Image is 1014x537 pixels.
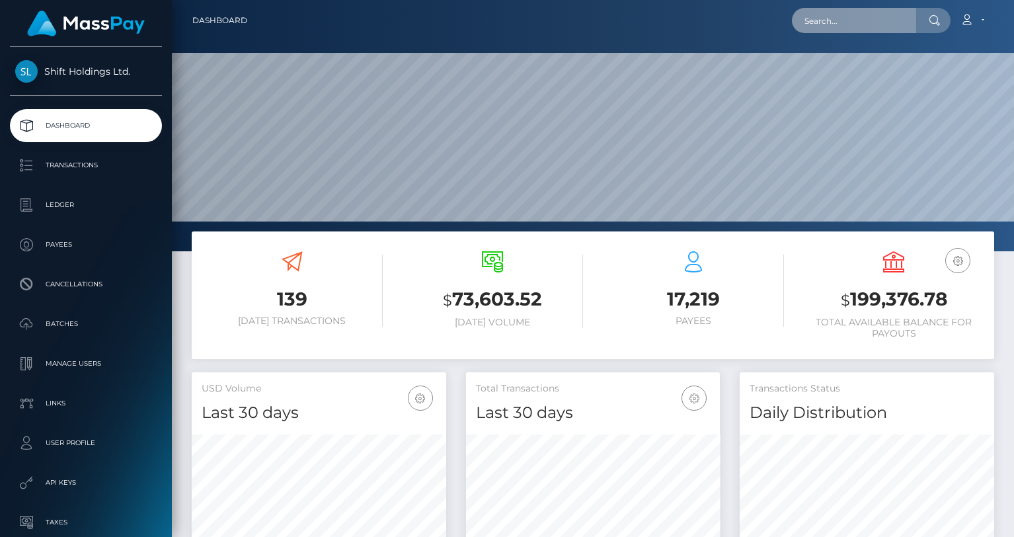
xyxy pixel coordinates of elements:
h6: [DATE] Volume [403,317,584,328]
a: Ledger [10,188,162,222]
h5: Transactions Status [750,382,984,395]
p: Taxes [15,513,157,532]
h3: 139 [202,286,383,312]
h6: Payees [603,315,784,327]
p: Transactions [15,155,157,175]
h4: Last 30 days [202,401,436,425]
img: MassPay Logo [27,11,145,36]
a: Links [10,387,162,420]
p: Ledger [15,195,157,215]
a: Dashboard [192,7,247,34]
p: Payees [15,235,157,255]
a: Transactions [10,149,162,182]
h4: Daily Distribution [750,401,984,425]
p: API Keys [15,473,157,493]
a: User Profile [10,427,162,460]
p: Dashboard [15,116,157,136]
h6: [DATE] Transactions [202,315,383,327]
h3: 73,603.52 [403,286,584,313]
h6: Total Available Balance for Payouts [804,317,985,339]
p: Cancellations [15,274,157,294]
h3: 17,219 [603,286,784,312]
small: $ [443,291,452,310]
a: Batches [10,308,162,341]
h5: Total Transactions [476,382,711,395]
p: Links [15,393,157,413]
a: Manage Users [10,347,162,380]
img: Shift Holdings Ltd. [15,60,38,83]
h4: Last 30 days [476,401,711,425]
a: Cancellations [10,268,162,301]
h5: USD Volume [202,382,436,395]
a: API Keys [10,466,162,499]
a: Dashboard [10,109,162,142]
p: User Profile [15,433,157,453]
h3: 199,376.78 [804,286,985,313]
span: Shift Holdings Ltd. [10,65,162,77]
input: Search... [792,8,916,33]
small: $ [841,291,850,310]
a: Payees [10,228,162,261]
p: Batches [15,314,157,334]
p: Manage Users [15,354,157,374]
